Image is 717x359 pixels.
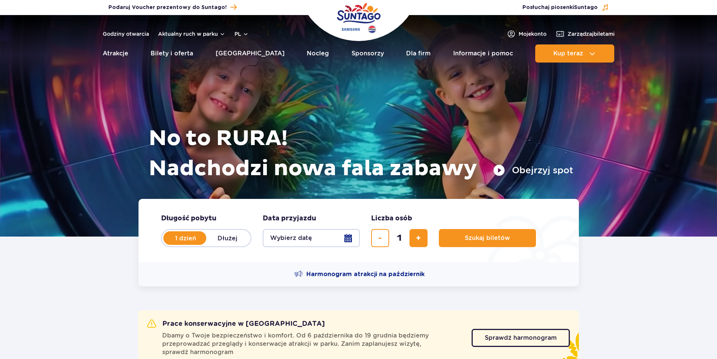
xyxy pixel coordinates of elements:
[103,30,149,38] a: Godziny otwarcia
[206,230,249,246] label: Dłużej
[352,44,384,63] a: Sponsorzy
[553,50,583,57] span: Kup teraz
[507,29,547,38] a: Mojekonto
[371,229,389,247] button: usuń bilet
[216,44,285,63] a: [GEOGRAPHIC_DATA]
[103,44,128,63] a: Atrakcje
[147,319,325,328] h2: Prace konserwacyjne w [GEOGRAPHIC_DATA]
[149,124,573,184] h1: No to RURA! Nadchodzi nowa fala zabawy
[472,329,570,347] a: Sprawdź harmonogram
[162,332,463,356] span: Dbamy o Twoje bezpieczeństwo i komfort. Od 6 października do 19 grudnia będziemy przeprowadzać pr...
[306,270,425,278] span: Harmonogram atrakcji na październik
[294,270,425,279] a: Harmonogram atrakcji na październik
[151,44,193,63] a: Bilety i oferta
[139,199,579,262] form: Planowanie wizyty w Park of Poland
[574,5,598,10] span: Suntago
[522,4,609,11] button: Posłuchaj piosenkiSuntago
[568,30,615,38] span: Zarządzaj biletami
[263,214,316,223] span: Data przyjazdu
[556,29,615,38] a: Zarządzajbiletami
[535,44,614,63] button: Kup teraz
[234,30,249,38] button: pl
[263,229,360,247] button: Wybierz datę
[409,229,428,247] button: dodaj bilet
[158,31,225,37] button: Aktualny ruch w parku
[164,230,207,246] label: 1 dzień
[493,164,573,176] button: Obejrzyj spot
[390,229,408,247] input: liczba biletów
[371,214,412,223] span: Liczba osób
[108,4,227,11] span: Podaruj Voucher prezentowy do Suntago!
[519,30,547,38] span: Moje konto
[406,44,431,63] a: Dla firm
[307,44,329,63] a: Nocleg
[439,229,536,247] button: Szukaj biletów
[161,214,216,223] span: Długość pobytu
[522,4,598,11] span: Posłuchaj piosenki
[108,2,237,12] a: Podaruj Voucher prezentowy do Suntago!
[485,335,557,341] span: Sprawdź harmonogram
[453,44,513,63] a: Informacje i pomoc
[465,235,510,241] span: Szukaj biletów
